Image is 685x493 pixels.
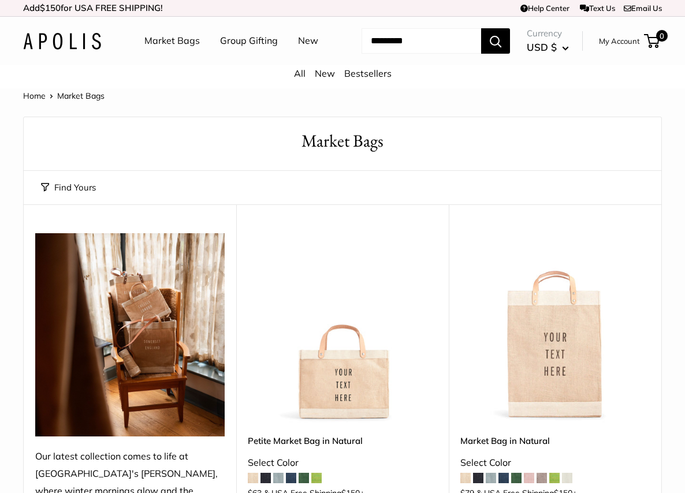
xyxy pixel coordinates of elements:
a: New [315,68,335,79]
span: $150 [40,2,61,13]
input: Search... [362,28,481,54]
a: Home [23,91,46,101]
a: Petite Market Bag in NaturalPetite Market Bag in Natural [248,233,437,423]
img: Our latest collection comes to life at UK's Estelle Manor, where winter mornings glow and the hol... [35,233,225,437]
img: Petite Market Bag in Natural [248,233,437,423]
a: New [298,32,318,50]
span: 0 [656,30,668,42]
a: Market Bag in NaturalMarket Bag in Natural [460,233,650,423]
a: Market Bag in Natural [460,434,650,447]
a: 0 [645,34,660,48]
button: Search [481,28,510,54]
img: Apolis [23,33,101,50]
a: All [294,68,306,79]
a: Help Center [520,3,569,13]
a: Email Us [624,3,662,13]
img: Market Bag in Natural [460,233,650,423]
button: Find Yours [41,180,96,196]
a: My Account [599,34,640,48]
a: Petite Market Bag in Natural [248,434,437,447]
a: Text Us [580,3,615,13]
a: Market Bags [144,32,200,50]
span: Currency [527,25,569,42]
nav: Breadcrumb [23,88,105,103]
div: Select Color [248,454,437,472]
span: Market Bags [57,91,105,101]
a: Bestsellers [344,68,392,79]
button: USD $ [527,38,569,57]
h1: Market Bags [41,129,644,154]
a: Group Gifting [220,32,278,50]
div: Select Color [460,454,650,472]
span: USD $ [527,41,557,53]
